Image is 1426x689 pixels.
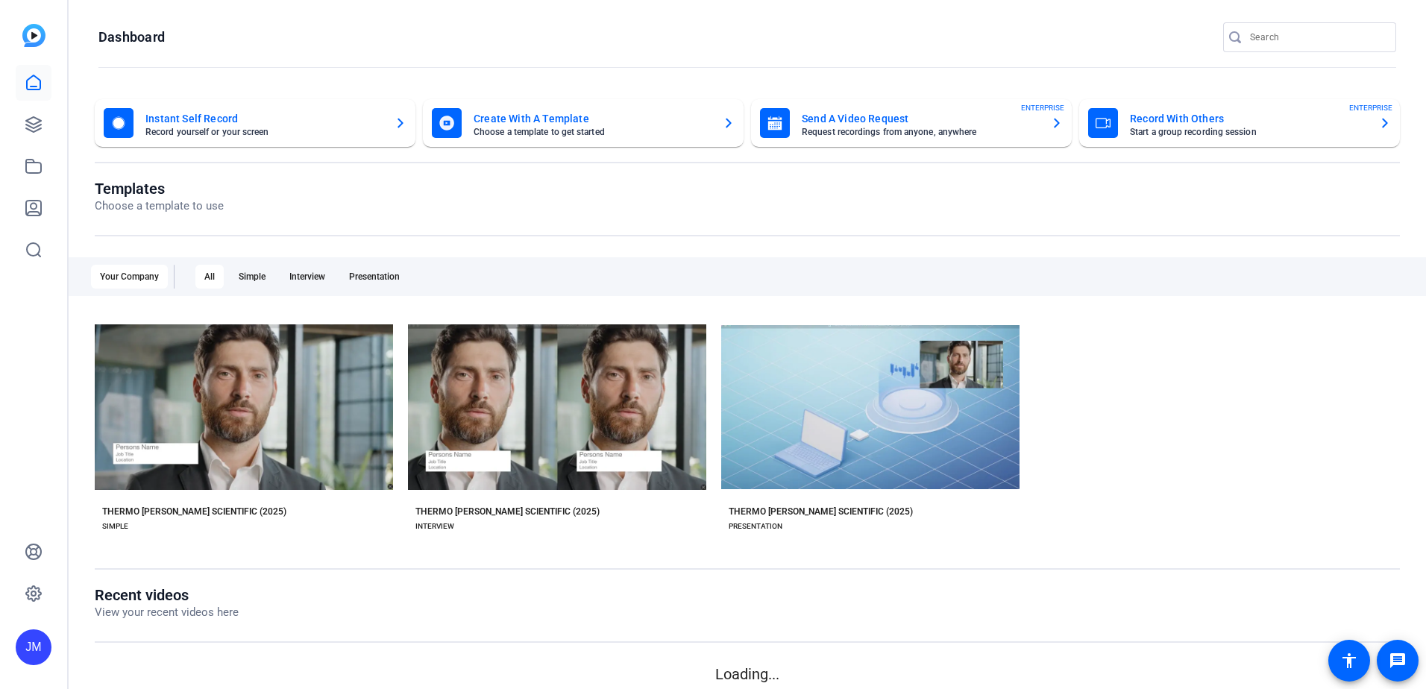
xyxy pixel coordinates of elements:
[802,128,1039,136] mat-card-subtitle: Request recordings from anyone, anywhere
[95,604,239,621] p: View your recent videos here
[423,99,744,147] button: Create With A TemplateChoose a template to get started
[1389,652,1407,670] mat-icon: message
[95,180,224,198] h1: Templates
[95,586,239,604] h1: Recent videos
[1340,652,1358,670] mat-icon: accessibility
[98,28,165,46] h1: Dashboard
[1079,99,1400,147] button: Record With OthersStart a group recording sessionENTERPRISE
[729,506,913,517] div: THERMO [PERSON_NAME] SCIENTIFIC (2025)
[22,24,45,47] img: blue-gradient.svg
[95,99,415,147] button: Instant Self RecordRecord yourself or your screen
[95,198,224,215] p: Choose a template to use
[95,663,1400,685] p: Loading...
[1349,102,1392,113] span: ENTERPRISE
[1250,28,1384,46] input: Search
[16,629,51,665] div: JM
[145,110,383,128] mat-card-title: Instant Self Record
[145,128,383,136] mat-card-subtitle: Record yourself or your screen
[474,128,711,136] mat-card-subtitle: Choose a template to get started
[102,520,128,532] div: SIMPLE
[729,520,782,532] div: PRESENTATION
[802,110,1039,128] mat-card-title: Send A Video Request
[415,506,600,517] div: THERMO [PERSON_NAME] SCIENTIFIC (2025)
[415,520,454,532] div: INTERVIEW
[474,110,711,128] mat-card-title: Create With A Template
[1130,110,1367,128] mat-card-title: Record With Others
[230,265,274,289] div: Simple
[280,265,334,289] div: Interview
[340,265,409,289] div: Presentation
[751,99,1072,147] button: Send A Video RequestRequest recordings from anyone, anywhereENTERPRISE
[195,265,224,289] div: All
[102,506,286,517] div: THERMO [PERSON_NAME] SCIENTIFIC (2025)
[1021,102,1064,113] span: ENTERPRISE
[91,265,168,289] div: Your Company
[1130,128,1367,136] mat-card-subtitle: Start a group recording session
